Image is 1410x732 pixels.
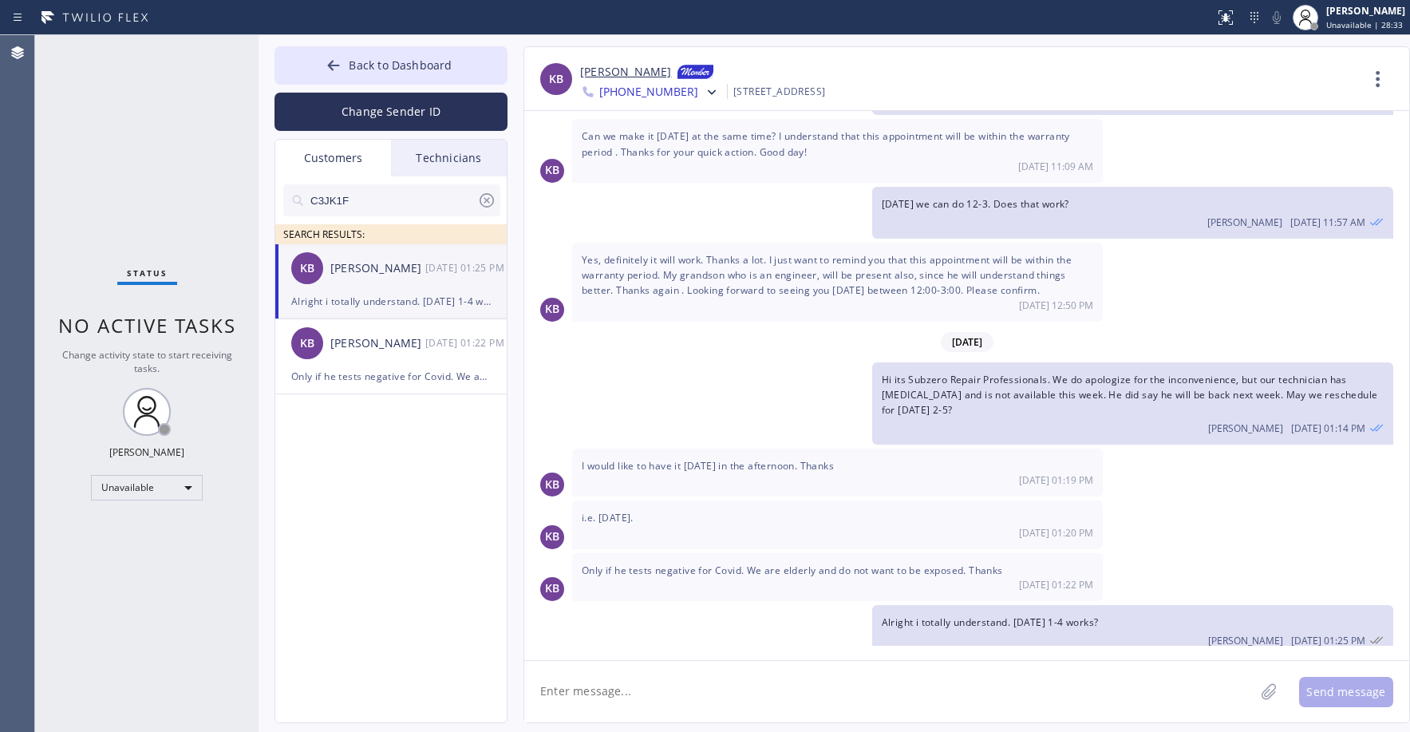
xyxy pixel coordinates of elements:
div: Customers [275,140,391,176]
div: [PERSON_NAME] [330,259,425,278]
div: 08/28/2025 9:22 AM [572,553,1103,601]
span: [DATE] 11:09 AM [1018,160,1093,173]
div: [PERSON_NAME] [330,334,425,353]
span: [PERSON_NAME] [1207,216,1282,229]
span: Status [127,267,168,279]
span: I would like to have it [DATE] in the afternoon. Thanks [582,459,834,473]
div: 08/28/2025 9:20 AM [572,501,1103,548]
span: KB [300,259,314,278]
span: Yes, definitely it will work. Thanks a lot. I just want to remind you that this appointment will ... [582,253,1072,297]
button: Send message [1299,677,1393,707]
div: Technicians [391,140,507,176]
span: i.e. [DATE]. [582,511,634,524]
div: [PERSON_NAME] [109,445,184,459]
div: 08/20/2025 9:09 AM [572,119,1103,182]
div: 08/28/2025 9:22 AM [425,334,508,352]
div: 08/28/2025 9:25 AM [425,259,508,277]
span: Can we make it [DATE] at the same time? I understand that this appointment will be within the war... [582,129,1070,158]
div: 08/28/2025 9:25 AM [872,605,1393,657]
div: 08/28/2025 9:19 AM [572,449,1103,497]
a: [PERSON_NAME] [580,63,671,82]
span: KB [549,70,563,89]
button: Mute [1266,6,1288,29]
span: KB [545,528,559,546]
span: SEARCH RESULTS: [283,228,365,241]
button: Back to Dashboard [274,46,508,85]
span: Alright i totally understand. [DATE] 1-4 works? [882,615,1099,629]
span: [DATE] 11:57 AM [1290,216,1365,229]
span: [DATE] 01:22 PM [1019,578,1093,592]
div: Alright i totally understand. [DATE] 1-4 works? [291,292,491,311]
span: [DATE] 01:14 PM [1291,421,1365,435]
span: Back to Dashboard [349,57,452,73]
span: Hi its Subzero Repair Professionals. We do apologize for the inconvenience, but our technician ha... [882,373,1378,417]
span: Unavailable | 28:33 [1326,19,1403,30]
span: No active tasks [58,312,236,338]
span: [DATE] 12:50 PM [1019,299,1093,312]
span: [DATE] [941,332,993,352]
span: [DATE] we can do 12-3. Does that work? [882,197,1069,211]
span: [PERSON_NAME] [1208,634,1283,647]
span: [DATE] 01:25 PM [1291,634,1365,647]
span: Change activity state to start receiving tasks. [62,348,232,375]
span: [DATE] 01:19 PM [1019,473,1093,487]
span: KB [545,161,559,180]
span: KB [545,580,559,598]
div: 08/28/2025 9:14 AM [872,362,1393,445]
input: Search [309,184,477,216]
div: [STREET_ADDRESS] [733,82,825,101]
span: [PERSON_NAME] [1208,421,1283,435]
div: 08/20/2025 9:57 AM [872,187,1393,239]
div: 08/20/2025 9:50 AM [572,243,1103,322]
div: [PERSON_NAME] [1326,4,1405,18]
div: Unavailable [91,475,203,501]
button: Change Sender ID [274,93,508,131]
span: KB [545,300,559,319]
span: KB [545,476,559,494]
span: Only if he tests negative for Covid. We are elderly and do not want to be exposed. Thanks [582,564,1003,577]
div: Only if he tests negative for Covid. We are elderly and do not want to be exposed. Thanks [291,367,491,386]
span: [DATE] 01:20 PM [1019,526,1093,540]
span: KB [300,334,314,353]
span: [PHONE_NUMBER] [599,84,698,103]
